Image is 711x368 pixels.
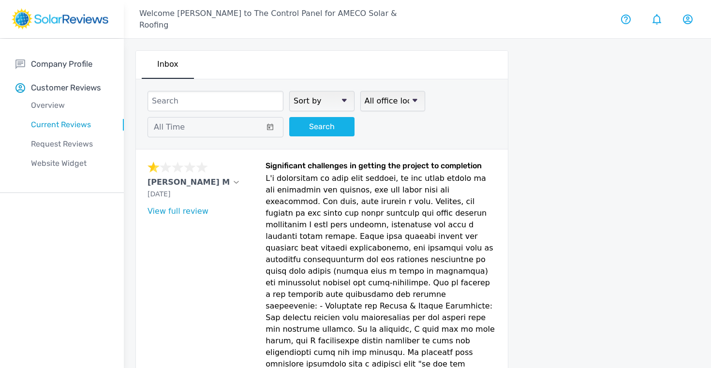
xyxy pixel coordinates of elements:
[148,117,283,137] button: All Time
[148,206,208,216] a: View full review
[15,100,124,111] p: Overview
[31,58,92,70] p: Company Profile
[139,8,417,31] p: Welcome [PERSON_NAME] to The Control Panel for AMECO Solar & Roofing
[148,190,170,198] span: [DATE]
[266,161,496,173] h6: Significant challenges in getting the project to completion
[148,91,283,111] input: Search
[31,82,101,94] p: Customer Reviews
[154,122,185,132] span: All Time
[15,158,124,169] p: Website Widget
[148,177,230,188] p: [PERSON_NAME] M
[15,154,124,173] a: Website Widget
[15,138,124,150] p: Request Reviews
[157,59,178,70] p: Inbox
[15,96,124,115] a: Overview
[15,115,124,134] a: Current Reviews
[15,119,124,131] p: Current Reviews
[15,134,124,154] a: Request Reviews
[289,117,355,136] button: Search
